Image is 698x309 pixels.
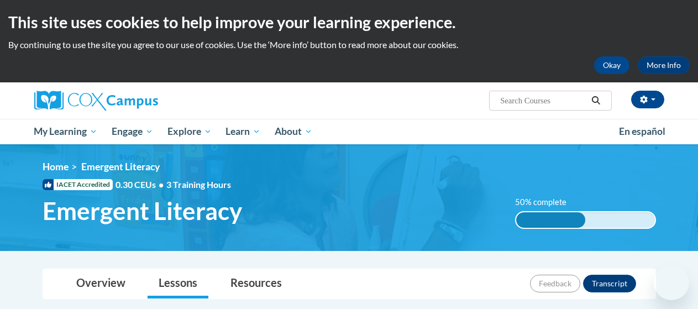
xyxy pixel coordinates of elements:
[104,119,160,144] a: Engage
[654,265,689,300] iframe: Button to launch messaging window
[34,125,97,138] span: My Learning
[8,11,690,33] h2: This site uses cookies to help improve your learning experience.
[218,119,267,144] a: Learn
[515,196,579,208] label: 50% complete
[160,119,219,144] a: Explore
[43,196,242,226] span: Emergent Literacy
[116,179,166,191] span: 0.30 CEUs
[112,125,153,138] span: Engage
[167,125,212,138] span: Explore
[166,179,231,190] span: 3 Training Hours
[267,119,319,144] a: About
[159,179,164,190] span: •
[530,275,580,292] button: Feedback
[26,119,673,144] div: Main menu
[225,125,260,138] span: Learn
[638,56,690,74] a: More Info
[619,125,665,137] span: En español
[583,275,636,292] button: Transcript
[43,161,69,172] a: Home
[34,91,233,111] a: Cox Campus
[65,269,137,298] a: Overview
[631,91,664,108] button: Account Settings
[43,179,113,190] span: IACET Accredited
[8,39,690,51] p: By continuing to use the site you agree to our use of cookies. Use the ‘More info’ button to read...
[27,119,105,144] a: My Learning
[587,94,604,107] button: Search
[594,56,629,74] button: Okay
[81,161,160,172] span: Emergent Literacy
[34,91,158,111] img: Cox Campus
[148,269,208,298] a: Lessons
[499,94,587,107] input: Search Courses
[219,269,293,298] a: Resources
[612,120,673,143] a: En español
[275,125,312,138] span: About
[516,212,586,228] div: 50% complete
